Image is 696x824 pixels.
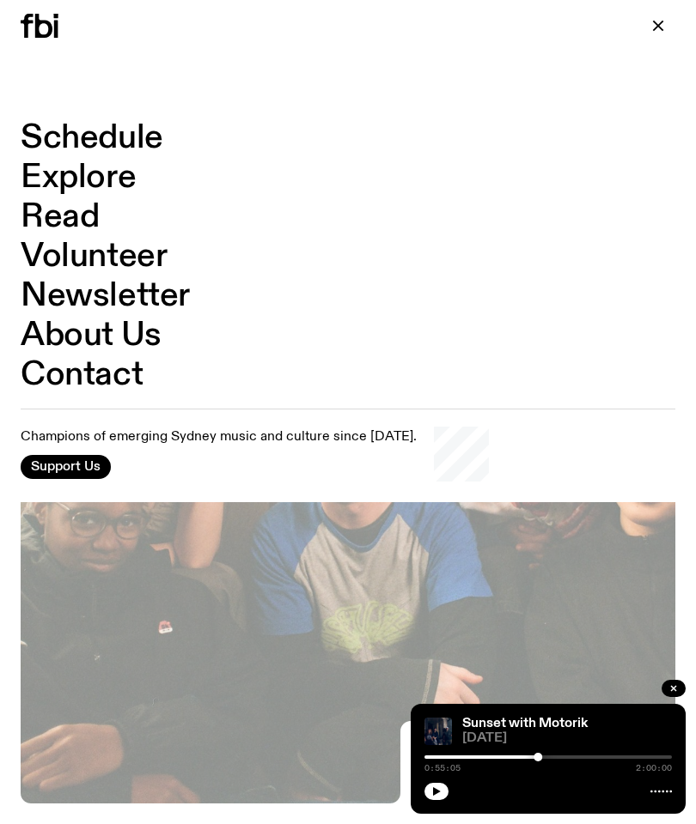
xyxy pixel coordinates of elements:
span: [DATE] [462,732,672,745]
span: 2:00:00 [636,764,672,772]
a: Contact [21,359,143,391]
a: Newsletter [21,280,190,312]
a: Volunteer [21,240,167,273]
span: 0:55:05 [424,764,461,772]
a: Explore [21,161,136,194]
a: Sunset with Motorik [462,717,588,730]
a: Schedule [21,122,163,154]
span: Support Us [31,459,101,475]
a: Read [21,201,99,233]
a: About Us [21,319,162,352]
p: Champions of emerging Sydney music and culture since [DATE]. [21,429,417,445]
button: Support Us [21,455,111,479]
